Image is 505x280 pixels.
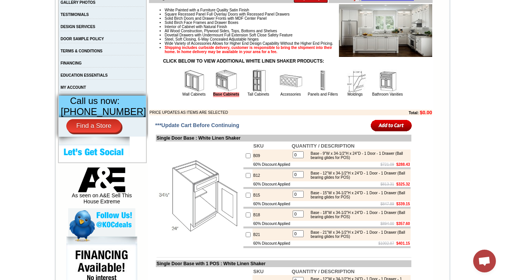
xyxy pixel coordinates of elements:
[156,260,411,267] td: Single Door Base with 1 POS : White Linen Shaker
[248,92,269,96] a: Tall Cabinets
[1,2,7,8] img: pdf.png
[61,73,108,77] a: EDUCATION ESSENTIALS
[149,110,367,115] td: PRICE UPDATES AS ITEMS ARE SELECTED
[253,143,263,149] b: SKU
[81,21,82,22] img: spacer.gif
[409,111,419,115] b: Total:
[61,85,86,90] a: MY ACCOUNT
[155,122,239,128] span: ***Update Cart Before Continuing
[183,69,205,92] img: Wall Cabinets
[165,33,292,37] span: Dovetail Drawers with Undermount Full Extension Soft Close Safety Feature
[165,41,333,46] span: Wide Variety of Accessories Allows for Higher End Design Capability Without the Higher End Pricing.
[163,58,324,64] strong: CLICK BELOW TO VIEW ADDITIONAL WHITE LINEN SHAKER PRODUCTS:
[252,162,291,167] td: 60% Discount Applied
[70,96,120,106] span: Call us now:
[165,16,267,20] span: Solid Birch Doors and Drawer Fronts with MDF Center Panel
[252,201,291,207] td: 60% Discount Applied
[165,25,227,29] span: Interior of Cabinet with Natural Finish
[156,135,411,142] td: Single Door Base : White Linen Shaker
[62,35,81,43] td: Slym Shaker Sand
[252,149,291,162] td: B09
[68,167,135,208] div: As seen on A&E Sell This House Extreme
[40,21,41,22] img: spacer.gif
[213,92,239,97] a: Base Cabinets
[281,92,301,96] a: Accessories
[0,35,20,43] td: Slym Brown Shaker
[157,153,242,238] img: Single Door Base
[381,222,394,226] s: $894.00
[165,46,332,54] strong: Shipping includes curbside delivery, customer is responsible to bring the shipment into their hom...
[252,228,291,241] td: B21
[253,269,263,274] b: SKU
[252,209,291,221] td: B18
[122,21,123,22] img: spacer.gif
[252,189,291,201] td: B15
[307,230,409,239] div: Base - 21"W x 34-1/2"H x 24"D - 1 Door - 1 Drawer (Ball bearing glides for POS)
[165,37,259,41] span: Steel, Soft Closing, 6-Way Concealed Adjustable hinges
[61,25,96,29] a: DESIGN SERVICES
[378,241,394,245] s: $1002.87
[396,182,410,186] b: $325.32
[61,49,103,53] a: TERMS & CONDITIONS
[215,69,238,92] img: Base Cabinets
[61,13,89,17] a: TESTIMONIALS
[41,35,61,43] td: Slym Shaker Oak
[381,182,394,186] s: $813.31
[312,69,334,92] img: Panels and Fillers
[307,151,409,160] div: Base - 9"W x 34-1/2"H x 24"D - 1 Door - 1 Drawer (Ball bearing glides for POS)
[165,8,249,12] span: White Painted with a Furniture Quality Satin Finish
[420,110,432,115] b: $0.00
[473,250,496,272] a: Open chat
[307,211,409,219] div: Base - 18"W x 34-1/2"H x 24"D - 1 Door - 1 Drawer (Ball bearing glides for POS)
[165,20,238,25] span: Solid Birch Face Frames and Drawer Boxes
[376,69,399,92] img: Bathroom Vanities
[61,61,82,65] a: FINANCING
[381,202,394,206] s: $847.89
[279,69,302,92] img: Accessories
[396,222,410,226] b: $357.60
[396,202,410,206] b: $339.15
[381,162,394,167] s: $721.09
[292,143,354,149] b: QUANTITY / DESCRIPTION
[20,21,21,22] img: spacer.gif
[344,69,367,92] img: Moldings
[292,269,354,274] b: QUANTITY / DESCRIPTION
[82,35,102,43] td: Slym White Shaker
[123,35,146,43] td: [PERSON_NAME] Green Shaker
[165,29,277,33] span: All Wood Construction, Plywood Sides, Tops, Bottoms and Shelves
[252,169,291,181] td: B12
[396,162,410,167] b: $288.43
[165,12,290,16] span: Square Recessed Panel Full Overlay Doors with Recessed Panel Drawers
[371,119,412,132] input: Add to Cart
[182,92,205,96] a: Wall Cabinets
[21,35,40,43] td: Slym Shaker Blu
[252,241,291,246] td: 60% Discount Applied
[396,241,410,245] b: $401.15
[252,221,291,227] td: 60% Discount Applied
[308,92,338,96] a: Panels and Fillers
[339,4,432,57] img: Product Image
[9,1,61,8] a: Price Sheet View in PDF Format
[61,0,96,5] a: GALLERY PHOTOS
[66,119,121,133] a: Find a Store
[61,21,62,22] img: spacer.gif
[247,69,270,92] img: Tall Cabinets
[347,92,362,96] a: Moldings
[61,37,104,41] a: DOOR SAMPLE POLICY
[103,35,122,42] td: Soho White
[61,106,146,117] span: [PHONE_NUMBER]
[307,171,409,179] div: Base - 12"W x 34-1/2"H x 24"D - 1 Door - 1 Drawer (Ball bearing glides for POS)
[307,191,409,199] div: Base - 15"W x 34-1/2"H x 24"D - 1 Door - 1 Drawer (Ball bearing glides for POS)
[9,3,61,7] b: Price Sheet View in PDF Format
[252,181,291,187] td: 60% Discount Applied
[102,21,103,22] img: spacer.gif
[372,92,403,96] a: Bathroom Vanities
